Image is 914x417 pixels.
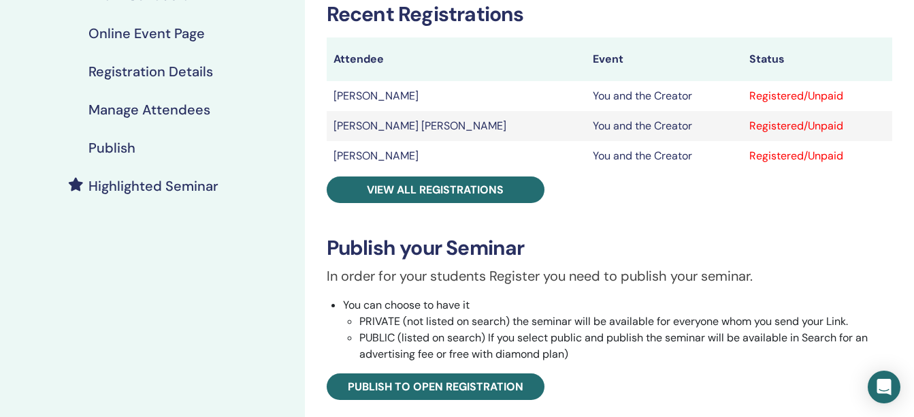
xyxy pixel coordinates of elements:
[359,313,892,330] li: PRIVATE (not listed on search) the seminar will be available for everyone whom you send your Link.
[327,176,544,203] a: View all registrations
[327,37,586,81] th: Attendee
[88,63,213,80] h4: Registration Details
[327,373,544,400] a: Publish to open registration
[367,183,504,197] span: View all registrations
[327,236,892,260] h3: Publish your Seminar
[327,141,586,171] td: [PERSON_NAME]
[868,371,900,403] div: Open Intercom Messenger
[327,111,586,141] td: [PERSON_NAME] [PERSON_NAME]
[88,25,205,42] h4: Online Event Page
[749,118,885,134] div: Registered/Unpaid
[327,81,586,111] td: [PERSON_NAME]
[88,140,135,156] h4: Publish
[742,37,892,81] th: Status
[749,148,885,164] div: Registered/Unpaid
[586,37,743,81] th: Event
[586,81,743,111] td: You and the Creator
[749,88,885,104] div: Registered/Unpaid
[348,380,523,394] span: Publish to open registration
[586,111,743,141] td: You and the Creator
[327,2,892,27] h3: Recent Registrations
[88,178,218,194] h4: Highlighted Seminar
[586,141,743,171] td: You and the Creator
[359,330,892,362] li: PUBLIC (listed on search) If you select public and publish the seminar will be available in Searc...
[327,266,892,286] p: In order for your students Register you need to publish your seminar.
[88,102,210,118] h4: Manage Attendees
[343,297,892,362] li: You can choose to have it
